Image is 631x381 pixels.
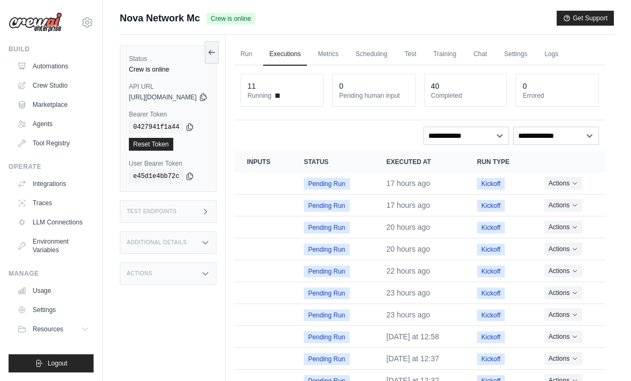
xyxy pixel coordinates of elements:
code: 0427941f1a44 [129,121,183,134]
span: Nova Network Mc [120,11,200,26]
span: Pending Run [304,222,349,234]
th: Run Type [464,151,532,173]
label: Bearer Token [129,110,207,119]
button: Actions for execution [544,243,582,255]
a: Usage [13,282,94,299]
a: Traces [13,195,94,212]
div: 0 [339,81,343,91]
div: Manage [9,269,94,278]
img: Logo [9,12,62,33]
time: September 1, 2025 at 17:10 CEST [387,245,430,253]
span: Logout [48,359,67,368]
th: Executed at [374,151,465,173]
label: Status [129,55,207,63]
a: Run [234,43,259,66]
span: Pending Run [304,331,349,343]
dt: Completed [431,91,501,100]
span: Pending Run [304,200,349,212]
span: Running [248,91,272,100]
span: Kickoff [477,353,505,365]
button: Actions for execution [544,221,582,234]
a: Settings [13,301,94,318]
code: e45d1e4bb72c [129,170,183,183]
h3: Additional Details [127,239,187,246]
dt: Errored [522,91,592,100]
a: Reset Token [129,138,173,151]
a: Chat [467,43,493,66]
button: Actions for execution [544,352,582,365]
div: 40 [431,81,440,91]
button: Actions for execution [544,330,582,343]
span: Kickoff [477,331,505,343]
span: Kickoff [477,200,505,212]
button: Logout [9,354,94,372]
time: September 1, 2025 at 13:42 CEST [387,310,430,319]
button: Actions for execution [544,177,582,190]
span: Pending Run [304,266,349,277]
a: Executions [263,43,307,66]
span: Kickoff [477,309,505,321]
time: September 1, 2025 at 12:37 CEST [387,354,440,363]
a: LLM Connections [13,214,94,231]
a: Environment Variables [13,233,94,259]
th: Inputs [234,151,291,173]
button: Actions for execution [544,286,582,299]
h3: Test Endpoints [127,208,177,215]
div: 0 [522,81,527,91]
button: Actions for execution [544,199,582,212]
a: Scheduling [349,43,394,66]
span: Kickoff [477,287,505,299]
time: September 1, 2025 at 15:20 CEST [387,267,430,275]
span: Pending Run [304,287,349,299]
time: September 1, 2025 at 19:56 CEST [387,179,430,188]
a: Logs [538,43,565,66]
th: Status [291,151,373,173]
a: Marketplace [13,96,94,113]
span: Kickoff [477,178,505,190]
span: Kickoff [477,222,505,234]
label: API URL [129,82,207,91]
button: Actions for execution [544,308,582,321]
a: Metrics [311,43,345,66]
a: Settings [498,43,534,66]
span: Resources [33,325,63,333]
div: 11 [248,81,256,91]
time: September 1, 2025 at 19:45 CEST [387,201,430,209]
a: Integrations [13,175,94,192]
div: Crew is online [129,65,207,74]
span: Pending Run [304,178,349,190]
span: [URL][DOMAIN_NAME] [129,93,197,102]
button: Get Support [557,11,614,26]
span: Pending Run [304,244,349,255]
a: Training [427,43,463,66]
time: September 1, 2025 at 17:15 CEST [387,223,430,231]
a: Automations [13,58,94,75]
label: User Bearer Token [129,159,207,168]
span: Pending Run [304,353,349,365]
button: Actions for execution [544,265,582,277]
time: September 1, 2025 at 14:27 CEST [387,289,430,297]
a: Crew Studio [13,77,94,94]
span: Kickoff [477,244,505,255]
span: Pending Run [304,309,349,321]
button: Resources [13,321,94,338]
div: Build [9,45,94,53]
a: Test [398,43,422,66]
a: Agents [13,115,94,133]
span: Kickoff [477,266,505,277]
span: Crew is online [206,13,255,25]
a: Tool Registry [13,135,94,152]
dt: Pending human input [339,91,409,100]
div: Operate [9,162,94,171]
h3: Actions [127,270,152,277]
time: September 1, 2025 at 12:58 CEST [387,332,440,341]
